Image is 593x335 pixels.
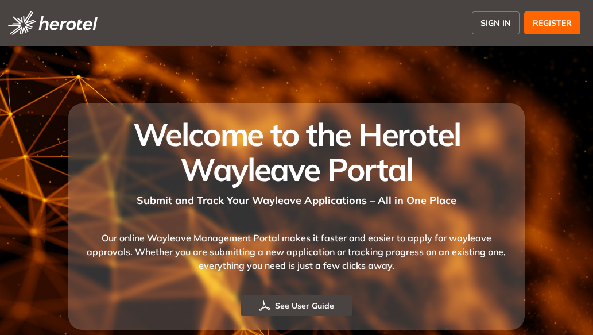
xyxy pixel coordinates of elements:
[133,114,460,189] span: Welcome to the Herotel Wayleave Portal
[524,11,580,34] button: REGISTER
[82,187,510,208] div: Submit and Track Your Wayleave Applications – All in One Place
[241,295,352,316] button: See User Guide
[8,11,98,35] img: logo
[275,299,334,312] span: See User Guide
[472,11,520,34] button: SIGN IN
[480,17,511,29] span: SIGN IN
[533,17,572,29] span: REGISTER
[82,208,510,295] div: Our online Wayleave Management Portal makes it faster and easier to apply for wayleave approvals....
